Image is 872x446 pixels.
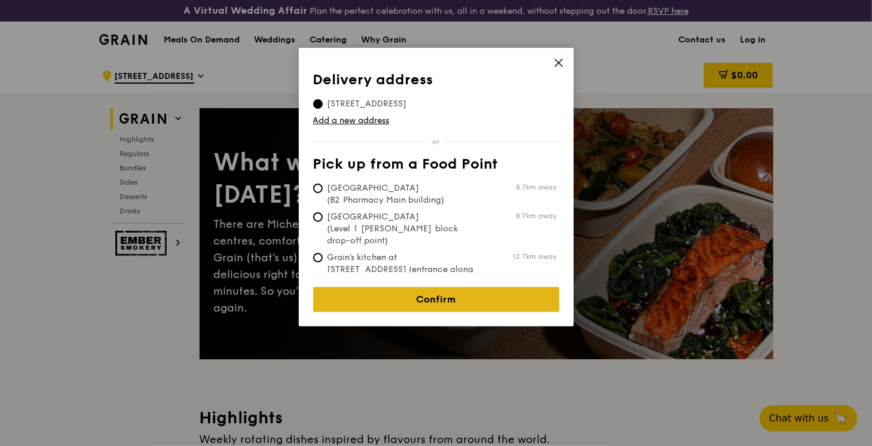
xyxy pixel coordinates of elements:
[313,72,559,93] th: Delivery address
[313,184,323,193] input: [GEOGRAPHIC_DATA] (B2 Pharmacy Main building)8.7km away
[513,252,557,261] span: 12.7km away
[313,287,559,312] a: Confirm
[313,252,491,300] span: Grain's kitchen at [STREET_ADDRESS] (entrance along [PERSON_NAME][GEOGRAPHIC_DATA])
[313,98,421,110] span: [STREET_ADDRESS]
[313,99,323,109] input: [STREET_ADDRESS]
[313,212,323,222] input: [GEOGRAPHIC_DATA] (Level 1 [PERSON_NAME] block drop-off point)8.7km away
[313,182,491,206] span: [GEOGRAPHIC_DATA] (B2 Pharmacy Main building)
[313,156,559,178] th: Pick up from a Food Point
[313,253,323,262] input: Grain's kitchen at [STREET_ADDRESS] (entrance along [PERSON_NAME][GEOGRAPHIC_DATA])12.7km away
[516,211,557,221] span: 8.7km away
[313,211,491,247] span: [GEOGRAPHIC_DATA] (Level 1 [PERSON_NAME] block drop-off point)
[516,182,557,192] span: 8.7km away
[313,115,559,127] a: Add a new address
